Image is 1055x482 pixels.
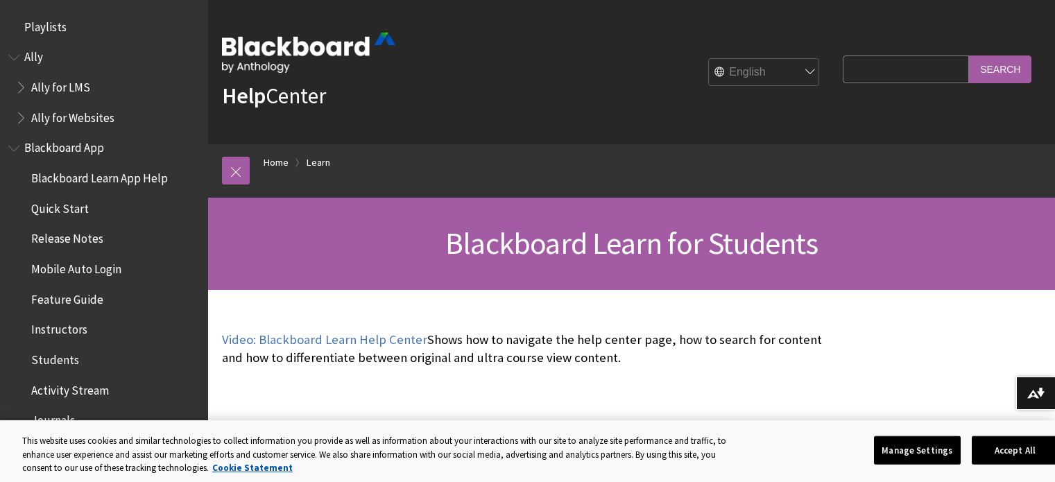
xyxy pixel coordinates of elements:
[31,288,103,307] span: Feature Guide
[31,318,87,337] span: Instructors
[31,76,90,94] span: Ally for LMS
[709,59,820,87] select: Site Language Selector
[8,15,200,39] nav: Book outline for Playlists
[31,197,89,216] span: Quick Start
[31,409,75,428] span: Journals
[31,166,168,185] span: Blackboard Learn App Help
[264,154,289,171] a: Home
[24,15,67,34] span: Playlists
[212,462,293,474] a: More information about your privacy, opens in a new tab
[31,348,79,367] span: Students
[222,331,836,367] p: Shows how to navigate the help center page, how to search for content and how to differentiate be...
[969,55,1031,83] input: Search
[307,154,330,171] a: Learn
[22,434,739,475] div: This website uses cookies and similar technologies to collect information you provide as well as ...
[874,436,961,465] button: Manage Settings
[222,82,326,110] a: HelpCenter
[222,82,266,110] strong: Help
[222,332,427,348] a: Video: Blackboard Learn Help Center
[31,227,103,246] span: Release Notes
[222,33,395,73] img: Blackboard by Anthology
[31,106,114,125] span: Ally for Websites
[31,257,121,276] span: Mobile Auto Login
[24,46,43,64] span: Ally
[24,137,104,155] span: Blackboard App
[31,379,109,397] span: Activity Stream
[445,224,818,262] span: Blackboard Learn for Students
[8,46,200,130] nav: Book outline for Anthology Ally Help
